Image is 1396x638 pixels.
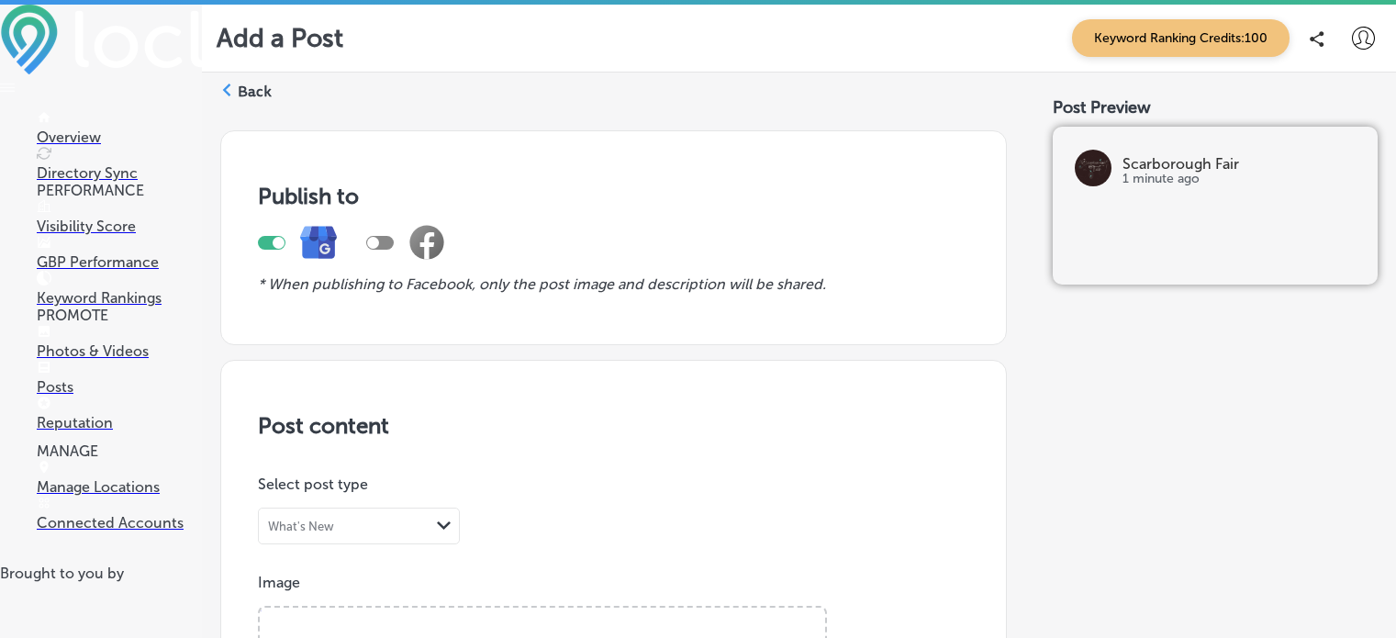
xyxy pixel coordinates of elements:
[37,414,202,431] p: Reputation
[1122,172,1356,186] p: 1 minute ago
[37,200,202,235] a: Visibility Score
[1072,19,1290,57] span: Keyword Ranking Credits: 100
[37,461,202,496] a: Manage Locations
[258,275,826,293] i: * When publishing to Facebook, only the post image and description will be shared.
[37,397,202,431] a: Reputation
[37,514,202,532] p: Connected Accounts
[37,111,202,146] a: Overview
[37,497,202,532] a: Connected Accounts
[238,82,272,102] label: Back
[37,236,202,271] a: GBP Performance
[37,289,202,307] p: Keyword Rankings
[1075,150,1111,186] img: logo
[37,378,202,396] p: Posts
[37,272,202,307] a: Keyword Rankings
[37,253,202,271] p: GBP Performance
[217,23,343,53] p: Add a Post
[37,218,202,235] p: Visibility Score
[37,478,202,496] p: Manage Locations
[37,342,202,360] p: Photos & Videos
[37,164,202,182] p: Directory Sync
[37,442,202,460] p: MANAGE
[268,520,334,533] div: What's New
[37,307,202,324] p: PROMOTE
[37,129,202,146] p: Overview
[258,412,969,439] h3: Post content
[37,147,202,182] a: Directory Sync
[258,183,969,209] h3: Publish to
[37,182,202,199] p: PERFORMANCE
[1053,97,1378,118] div: Post Preview
[37,361,202,396] a: Posts
[258,476,969,493] p: Select post type
[1122,157,1356,172] p: Scarborough Fair
[258,574,969,591] p: Image
[37,325,202,360] a: Photos & Videos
